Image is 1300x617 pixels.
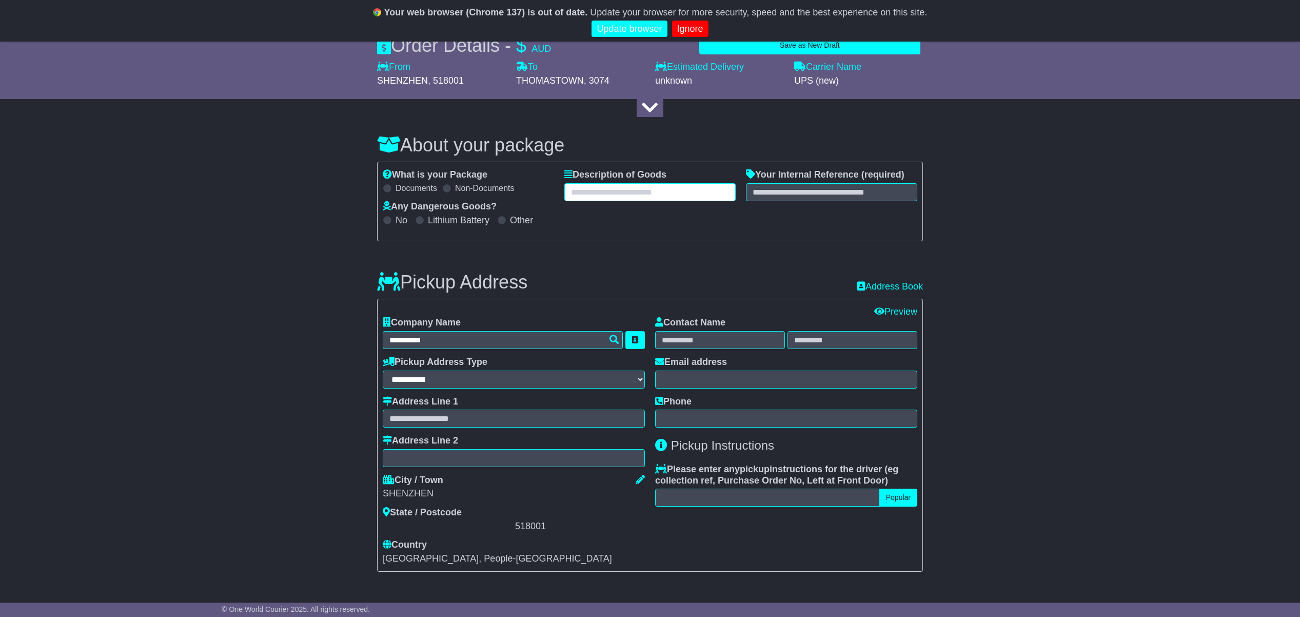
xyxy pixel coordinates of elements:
label: Phone [655,396,692,408]
label: To [516,62,538,73]
h3: Pickup Address [377,272,527,293]
label: Email address [655,357,727,368]
span: pickup [740,464,770,474]
label: City / Town [383,475,443,486]
h3: About your package [377,135,923,156]
label: From [377,62,410,73]
span: SHENZHEN [377,75,428,86]
span: THOMASTOWN [516,75,584,86]
label: Contact Name [655,317,725,329]
label: Other [510,215,533,226]
a: Ignore [672,21,708,37]
label: Carrier Name [794,62,861,73]
a: Preview [874,306,917,317]
span: $ [516,35,526,56]
label: Address Line 1 [383,396,458,408]
button: Save as New Draft [699,36,920,54]
span: , 518001 [428,75,464,86]
label: Your Internal Reference (required) [746,169,904,181]
span: AUD [531,44,551,54]
label: No [396,215,407,226]
span: , 3074 [584,75,609,86]
div: Order Details - [377,34,551,56]
label: Estimated Delivery [655,62,784,73]
label: Lithium Battery [428,215,489,226]
div: unknown [655,75,784,87]
label: Address Line 2 [383,435,458,447]
div: SHENZHEN [383,488,645,499]
label: Documents [396,183,437,193]
label: Any Dangerous Goods? [383,201,497,213]
a: Update browser [592,21,667,37]
a: Address Book [857,281,923,293]
span: Pickup Instructions [671,438,774,452]
label: Non-Documents [455,183,515,193]
label: State / Postcode [383,507,462,518]
b: Your web browser (Chrome 137) is out of date. [384,7,588,17]
label: Description of Goods [564,169,666,181]
label: Please enter any instructions for the driver ( ) [655,464,917,486]
span: © One World Courier 2025. All rights reserved. [222,605,370,613]
div: UPS (new) [794,75,923,87]
span: eg collection ref, Purchase Order No, Left at Front Door [655,464,898,486]
div: 518001 [515,521,645,532]
label: What is your Package [383,169,487,181]
button: Popular [879,489,917,507]
label: Country [383,539,427,551]
label: Company Name [383,317,461,329]
span: Update your browser for more security, speed and the best experience on this site. [590,7,927,17]
span: [GEOGRAPHIC_DATA], People-[GEOGRAPHIC_DATA] [383,553,612,564]
label: Pickup Address Type [383,357,487,368]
